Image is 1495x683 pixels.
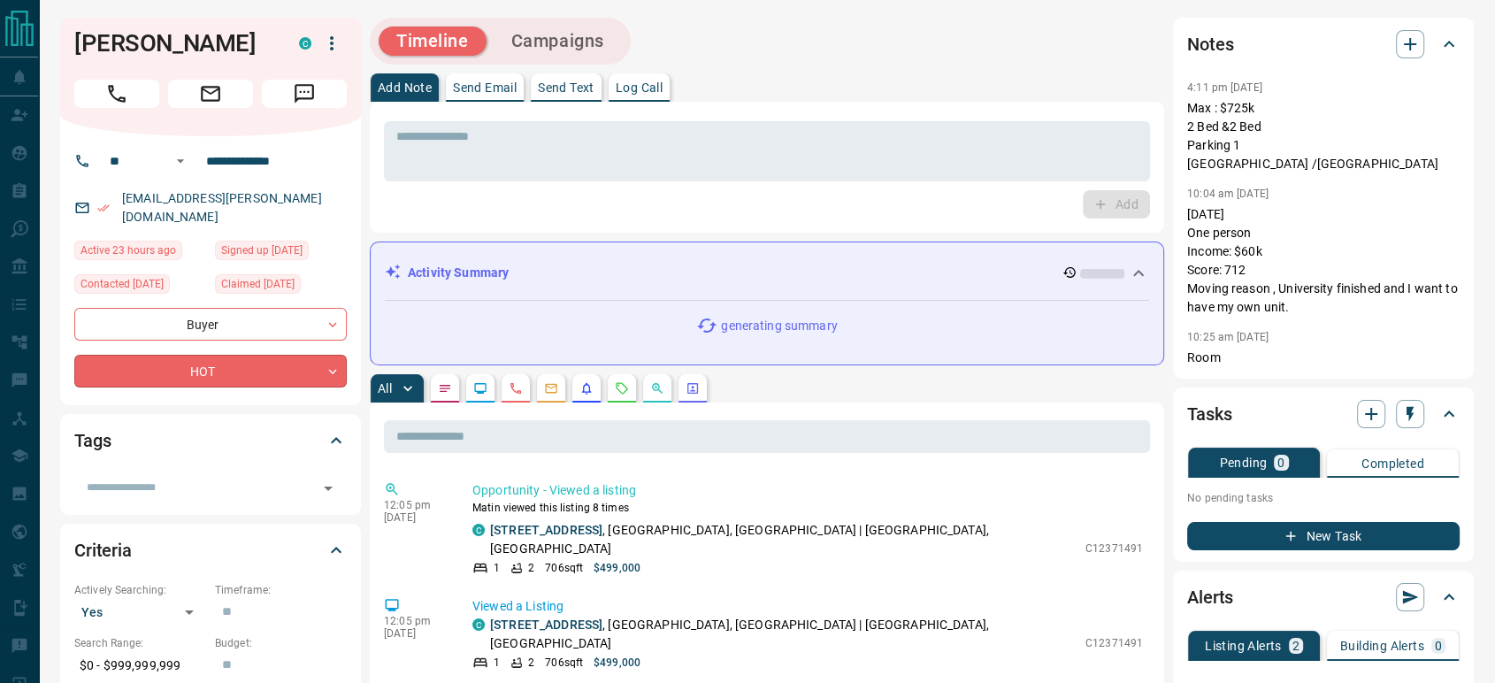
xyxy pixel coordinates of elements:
p: [DATE] [384,627,446,640]
p: Completed [1361,457,1424,470]
p: C12371491 [1085,635,1143,651]
h2: Criteria [74,536,132,564]
p: C12371491 [1085,541,1143,556]
span: Active 23 hours ago [80,242,176,259]
p: $499,000 [594,560,640,576]
p: 10:04 am [DATE] [1187,188,1269,200]
svg: Listing Alerts [579,381,594,395]
p: Search Range: [74,635,206,651]
button: Campaigns [494,27,622,56]
h2: Tags [74,426,111,455]
svg: Lead Browsing Activity [473,381,487,395]
p: 0 [1435,640,1442,652]
p: Actively Searching: [74,582,206,598]
p: 2 [1292,640,1299,652]
a: [STREET_ADDRESS] [490,618,602,632]
p: Budget: [215,635,347,651]
div: condos.ca [472,524,485,536]
h2: Alerts [1187,583,1233,611]
div: Activity Summary [385,257,1149,289]
button: Open [170,150,191,172]
div: Mon May 30 2022 [215,241,347,265]
h2: Tasks [1187,400,1231,428]
p: [DATE] [384,511,446,524]
span: Contacted [DATE] [80,275,164,293]
p: 4:11 pm [DATE] [1187,81,1262,94]
p: , [GEOGRAPHIC_DATA], [GEOGRAPHIC_DATA] | [GEOGRAPHIC_DATA], [GEOGRAPHIC_DATA] [490,616,1077,653]
p: Add Note [378,81,432,94]
p: $499,000 [594,655,640,671]
div: Tags [74,419,347,462]
svg: Email Verified [97,202,110,214]
p: Viewed a Listing [472,597,1143,616]
div: Tasks [1187,393,1460,435]
p: 2 [528,655,534,671]
p: Listing Alerts [1205,640,1282,652]
svg: Notes [438,381,452,395]
p: 2 [528,560,534,576]
span: Call [74,80,159,108]
button: Timeline [379,27,487,56]
p: 12:05 pm [384,615,446,627]
p: 10:25 am [DATE] [1187,331,1269,343]
button: Open [316,476,341,501]
p: Max : $725k 2 Bed &2 Bed Parking 1 [GEOGRAPHIC_DATA] /[GEOGRAPHIC_DATA] [1187,99,1460,173]
p: generating summary [721,317,837,335]
svg: Agent Actions [686,381,700,395]
p: 12:05 pm [384,499,446,511]
svg: Emails [544,381,558,395]
p: Opportunity - Viewed a listing [472,481,1143,500]
svg: Requests [615,381,629,395]
div: Wed Sep 03 2025 [74,274,206,299]
p: Pending [1219,457,1267,469]
button: New Task [1187,522,1460,550]
span: Email [168,80,253,108]
p: Activity Summary [408,264,509,282]
p: 706 sqft [545,560,583,576]
a: [EMAIL_ADDRESS][PERSON_NAME][DOMAIN_NAME] [122,191,322,224]
p: 1 [494,560,500,576]
span: Signed up [DATE] [221,242,303,259]
div: Notes [1187,23,1460,65]
div: Fri Sep 12 2025 [74,241,206,265]
p: [DATE] One person Income: $60k Score: 712 Moving reason , University finished and I want to have ... [1187,205,1460,317]
div: Buyer [74,308,347,341]
span: Claimed [DATE] [221,275,295,293]
p: 0 [1277,457,1284,469]
p: No pending tasks [1187,485,1460,511]
p: Room [1187,349,1460,367]
svg: Opportunities [650,381,664,395]
p: Timeframe: [215,582,347,598]
p: 706 sqft [545,655,583,671]
p: Matin viewed this listing 8 times [472,500,1143,516]
span: Message [262,80,347,108]
p: All [378,382,392,395]
div: condos.ca [299,37,311,50]
div: Mon May 30 2022 [215,274,347,299]
div: HOT [74,355,347,388]
p: Building Alerts [1340,640,1424,652]
a: [STREET_ADDRESS] [490,523,602,537]
h1: [PERSON_NAME] [74,29,272,58]
div: Alerts [1187,576,1460,618]
div: Criteria [74,529,347,572]
p: $0 - $999,999,999 [74,651,206,680]
p: Send Text [538,81,594,94]
div: Yes [74,598,206,626]
p: Log Call [616,81,663,94]
p: Send Email [453,81,517,94]
p: , [GEOGRAPHIC_DATA], [GEOGRAPHIC_DATA] | [GEOGRAPHIC_DATA], [GEOGRAPHIC_DATA] [490,521,1077,558]
div: condos.ca [472,618,485,631]
h2: Notes [1187,30,1233,58]
svg: Calls [509,381,523,395]
p: 1 [494,655,500,671]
